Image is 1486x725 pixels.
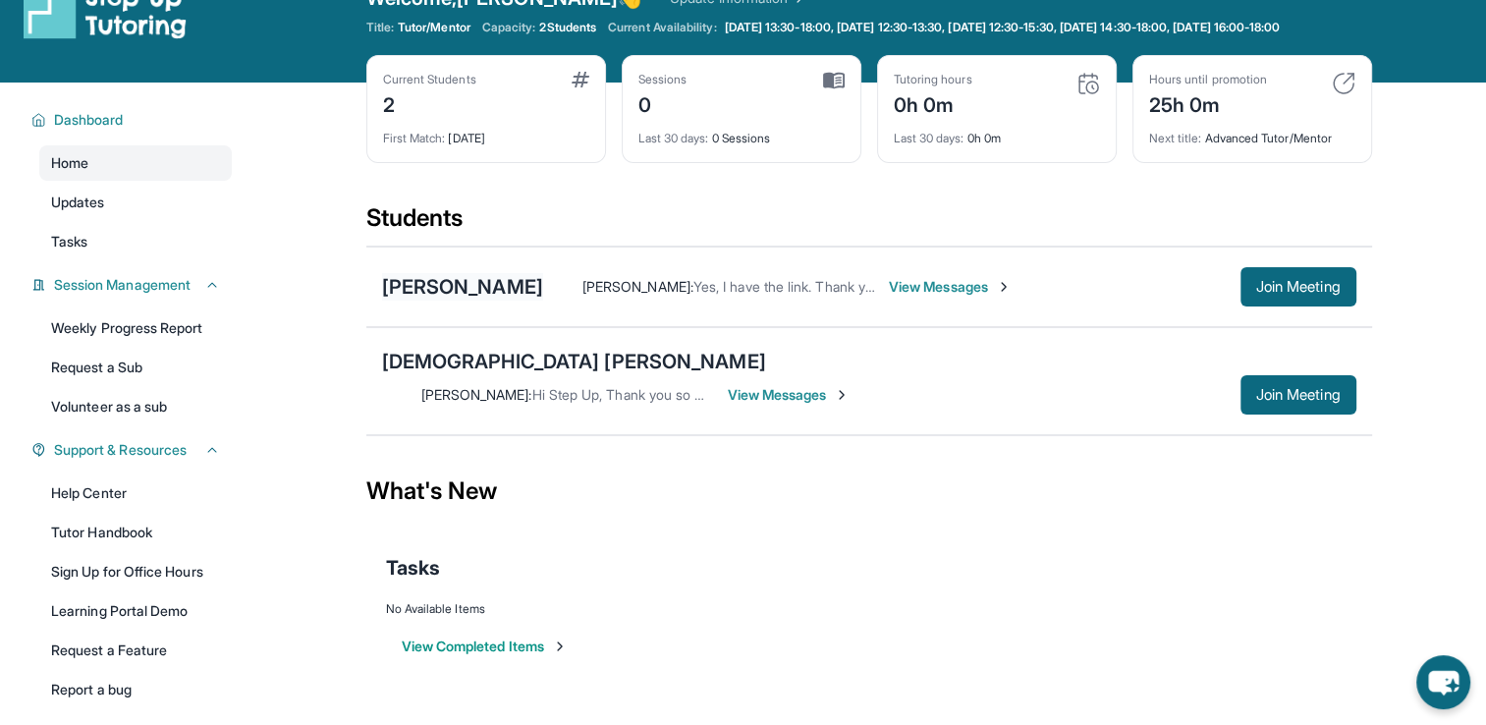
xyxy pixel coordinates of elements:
div: Sessions [638,72,688,87]
div: 25h 0m [1149,87,1267,119]
div: Tutoring hours [894,72,972,87]
div: Hours until promotion [1149,72,1267,87]
div: 0 Sessions [638,119,845,146]
div: [DEMOGRAPHIC_DATA] [PERSON_NAME] [382,348,766,375]
a: Home [39,145,232,181]
span: Next title : [1149,131,1202,145]
a: Volunteer as a sub [39,389,232,424]
img: Chevron-Right [996,279,1012,295]
a: Tutor Handbook [39,515,232,550]
div: No Available Items [386,601,1352,617]
span: Dashboard [54,110,124,130]
a: Report a bug [39,672,232,707]
span: 2 Students [539,20,596,35]
span: Support & Resources [54,440,187,460]
a: Sign Up for Office Hours [39,554,232,589]
button: Dashboard [46,110,220,130]
img: card [1076,72,1100,95]
button: View Completed Items [402,637,568,656]
a: Tasks [39,224,232,259]
div: 0h 0m [894,119,1100,146]
span: View Messages [889,277,1012,297]
span: Title: [366,20,394,35]
img: Chevron-Right [834,387,850,403]
a: [DATE] 13:30-18:00, [DATE] 12:30-13:30, [DATE] 12:30-15:30, [DATE] 14:30-18:00, [DATE] 16:00-18:00 [721,20,1285,35]
div: What's New [366,448,1372,534]
button: chat-button [1416,655,1470,709]
img: card [1332,72,1355,95]
span: Join Meeting [1256,389,1341,401]
a: Request a Sub [39,350,232,385]
span: Tutor/Mentor [398,20,470,35]
div: 2 [383,87,476,119]
span: Last 30 days : [894,131,964,145]
span: Yes, I have the link. Thank you so much! [693,278,942,295]
a: Help Center [39,475,232,511]
button: Join Meeting [1240,267,1356,307]
span: Capacity: [482,20,536,35]
span: Tasks [386,554,440,582]
span: Hi Step Up, Thank you so much for all your efforts and this amazing opportunity for [DEMOGRAPHIC_... [532,386,1390,403]
span: Updates [51,193,105,212]
img: card [823,72,845,89]
span: First Match : [383,131,446,145]
span: Tasks [51,232,87,251]
span: Home [51,153,88,173]
div: 0 [638,87,688,119]
button: Session Management [46,275,220,295]
span: View Messages [728,385,851,405]
span: [PERSON_NAME] : [582,278,693,295]
img: card [572,72,589,87]
div: [PERSON_NAME] [382,273,543,301]
button: Support & Resources [46,440,220,460]
div: Current Students [383,72,476,87]
a: Learning Portal Demo [39,593,232,629]
button: Join Meeting [1240,375,1356,415]
div: Students [366,202,1372,246]
div: 0h 0m [894,87,972,119]
span: [PERSON_NAME] : [421,386,532,403]
span: Last 30 days : [638,131,709,145]
div: [DATE] [383,119,589,146]
span: Current Availability: [608,20,716,35]
span: [DATE] 13:30-18:00, [DATE] 12:30-13:30, [DATE] 12:30-15:30, [DATE] 14:30-18:00, [DATE] 16:00-18:00 [725,20,1281,35]
span: Session Management [54,275,191,295]
div: Advanced Tutor/Mentor [1149,119,1355,146]
a: Weekly Progress Report [39,310,232,346]
a: Updates [39,185,232,220]
a: Request a Feature [39,633,232,668]
span: Join Meeting [1256,281,1341,293]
